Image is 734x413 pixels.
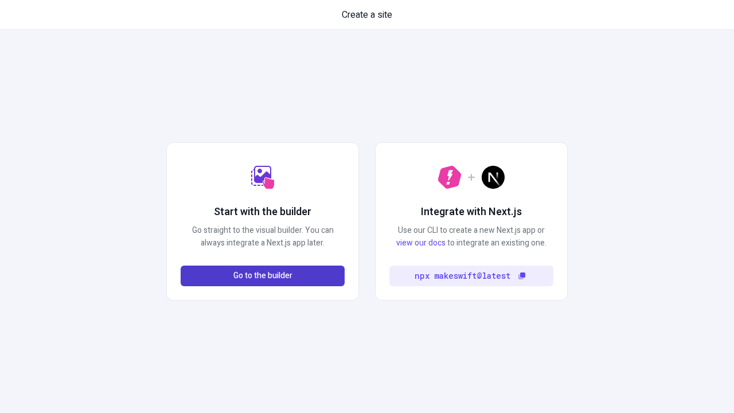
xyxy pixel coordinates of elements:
span: Create a site [342,8,392,22]
p: Use our CLI to create a new Next.js app or to integrate an existing one. [389,224,553,250]
h2: Start with the builder [214,205,311,220]
p: Go straight to the visual builder. You can always integrate a Next.js app later. [181,224,345,250]
code: npx makeswift@latest [415,270,510,282]
span: Go to the builder [233,270,292,282]
button: Go to the builder [181,266,345,286]
h2: Integrate with Next.js [421,205,522,220]
a: view our docs [396,237,446,249]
